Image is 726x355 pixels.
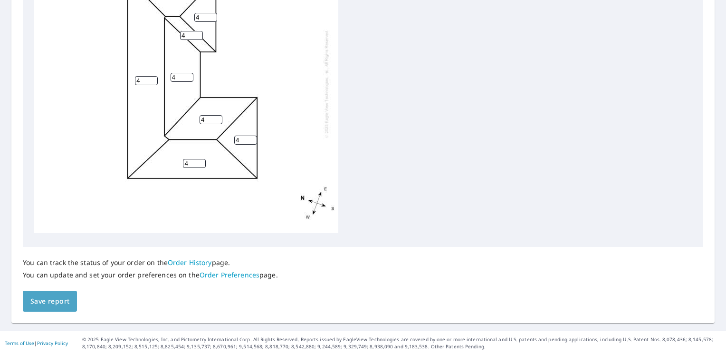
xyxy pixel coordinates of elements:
button: Save report [23,291,77,312]
a: Privacy Policy [37,340,68,346]
p: You can update and set your order preferences on the page. [23,271,278,279]
span: Save report [30,296,69,307]
a: Order Preferences [200,270,259,279]
p: © 2025 Eagle View Technologies, Inc. and Pictometry International Corp. All Rights Reserved. Repo... [82,336,721,350]
a: Terms of Use [5,340,34,346]
a: Order History [168,258,212,267]
p: | [5,340,68,346]
p: You can track the status of your order on the page. [23,258,278,267]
